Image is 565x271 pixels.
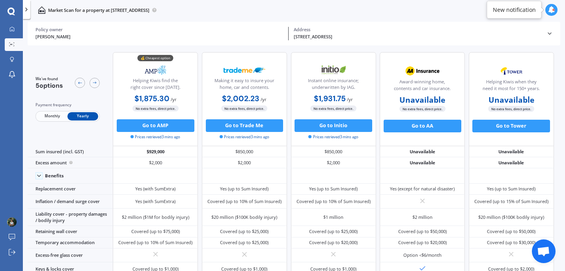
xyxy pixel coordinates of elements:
div: Benefits [45,173,64,179]
div: Covered (up to $50,000) [487,228,535,235]
span: 5 options [35,81,63,90]
div: Yes (up to Sum Insured) [487,186,535,192]
div: $850,000 [202,146,287,157]
span: No extra fees, direct price. [132,105,179,111]
div: Covered (up to $25,000) [309,228,358,235]
div: Making it easy to insure your home, car and contents. [207,77,282,93]
button: Go to AMP [117,119,194,132]
div: Inflation / demand surge cover [28,195,113,209]
div: Covered (up to $25,000) [220,239,269,246]
span: No extra fees, direct price. [221,105,267,111]
div: Unavailable [469,157,554,168]
button: Go to Tower [472,120,550,132]
div: $2 million ($1M for bodily injury) [122,214,189,220]
div: Covered (up to $75,000) [131,228,180,235]
div: Yes (with SumExtra) [135,198,175,205]
p: Market Scan for a property at [STREET_ADDRESS] [48,7,149,13]
div: $2,000 [291,157,376,168]
div: Yes (up to Sum Insured) [309,186,358,192]
div: Covered (up to $50,000) [398,228,447,235]
div: Replacement cover [28,184,113,195]
div: [STREET_ADDRESS] [294,34,541,40]
a: Open chat [532,239,556,263]
div: Helping Kiwis when they need it most for 150+ years. [474,79,548,94]
b: $1,875.30 [134,94,170,104]
div: Retaining wall cover [28,226,113,237]
div: [PERSON_NAME] [35,34,283,40]
div: Policy owner [35,27,283,32]
span: No extra fees, direct price. [488,106,534,112]
div: Covered (up to 10% of Sum Insured) [296,198,371,205]
div: Yes (up to Sum Insured) [220,186,269,192]
div: Covered (up to $20,000) [398,239,447,246]
div: Award-winning home, contents and car insurance. [385,79,459,94]
div: $2,000 [113,157,198,168]
span: We've found [35,76,63,82]
div: Covered (up to $20,000) [309,239,358,246]
div: $850,000 [291,146,376,157]
button: Go to Trade Me [206,119,283,132]
div: Yes (except for natural disaster) [390,186,455,192]
div: Covered (up to 15% of Sum Insured) [474,198,548,205]
b: $1,931.75 [314,94,346,104]
button: Go to Initio [295,119,372,132]
div: $20 million ($100K bodily injury) [478,214,544,220]
div: Sum insured (incl. GST) [28,146,113,157]
span: / yr [261,96,267,102]
div: $1 million [323,214,343,220]
div: $2,000 [202,157,287,168]
div: Address [294,27,541,32]
div: $929,000 [113,146,198,157]
div: Covered (up to 10% of Sum Insured) [118,239,192,246]
div: Payment frequency [35,102,100,108]
div: Covered (up to 10% of Sum Insured) [207,198,282,205]
div: Instant online insurance; underwritten by IAG. [296,77,370,93]
div: $2 million [412,214,433,220]
div: Covered (up to $30,000) [487,239,535,246]
span: / yr [171,96,177,102]
b: $2,002.23 [222,94,259,104]
div: Excess amount [28,157,113,168]
div: New notification [493,6,536,14]
div: 💰 Cheapest option [138,55,173,61]
div: Yes (with SumExtra) [135,186,175,192]
span: / yr [347,96,353,102]
img: ACg8ocJOFK16CkAGWiibJSPOTuhGffCAVDST82kFAIUC9Ktht7HeqbY=s96-c [7,217,17,227]
div: Covered (up to $25,000) [220,228,269,235]
img: AMP.webp [135,62,177,78]
b: Unavailable [489,97,534,103]
div: Unavailable [380,146,465,157]
span: Prices retrieved 3 mins ago [308,134,358,140]
div: Excess-free glass cover [28,248,113,262]
div: $20 million ($100K bodily injury) [211,214,277,220]
div: Helping Kiwis find the right cover since [DATE]. [118,77,192,93]
b: Unavailable [399,97,445,103]
button: Go to AA [384,120,461,132]
img: Initio.webp [313,62,354,78]
img: Tower.webp [490,63,532,79]
img: AA.webp [401,63,443,79]
span: Monthly [37,112,67,120]
span: Yearly [67,112,98,120]
div: Temporary accommodation [28,237,113,248]
span: No extra fees, direct price. [399,106,446,112]
div: Unavailable [380,157,465,168]
img: Trademe.webp [224,62,265,78]
div: Option <$6/month [403,252,442,258]
img: home-and-contents.b802091223b8502ef2dd.svg [38,6,45,14]
div: Unavailable [469,146,554,157]
span: Prices retrieved 3 mins ago [131,134,180,140]
span: No extra fees, direct price. [310,105,356,111]
div: Liability cover - property damages / bodily injury [28,209,113,226]
span: Prices retrieved 3 mins ago [220,134,269,140]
